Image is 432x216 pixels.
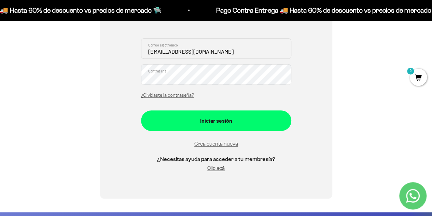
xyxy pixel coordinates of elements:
button: Iniciar sesión [141,110,291,131]
a: Clic acá [207,165,225,171]
a: Crea cuenta nueva [194,141,238,147]
a: ¿Olvidaste la contraseña? [141,93,194,98]
a: 0 [410,74,427,82]
h5: ¿Necesitas ayuda para acceder a tu membresía? [141,155,291,164]
mark: 0 [406,67,415,75]
div: Iniciar sesión [155,116,278,125]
